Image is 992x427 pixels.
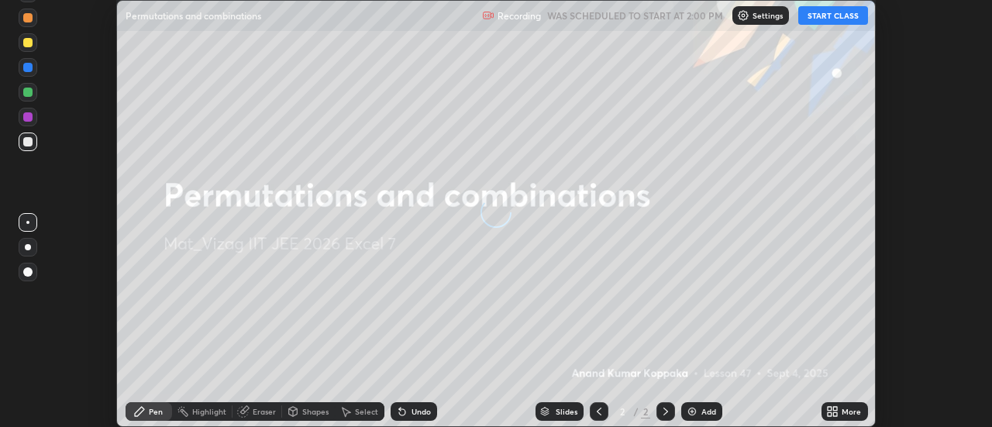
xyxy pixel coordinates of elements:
div: 2 [641,405,650,418]
img: recording.375f2c34.svg [482,9,494,22]
h5: WAS SCHEDULED TO START AT 2:00 PM [547,9,723,22]
img: add-slide-button [686,405,698,418]
div: Eraser [253,408,276,415]
div: 2 [615,407,630,416]
div: Highlight [192,408,226,415]
div: Shapes [302,408,329,415]
p: Settings [753,12,783,19]
div: Pen [149,408,163,415]
div: / [633,407,638,416]
div: More [842,408,861,415]
div: Undo [412,408,431,415]
div: Select [355,408,378,415]
button: START CLASS [798,6,868,25]
div: Slides [556,408,577,415]
img: class-settings-icons [737,9,749,22]
p: Recording [498,10,541,22]
p: Permutations and combinations [126,9,261,22]
div: Add [701,408,716,415]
